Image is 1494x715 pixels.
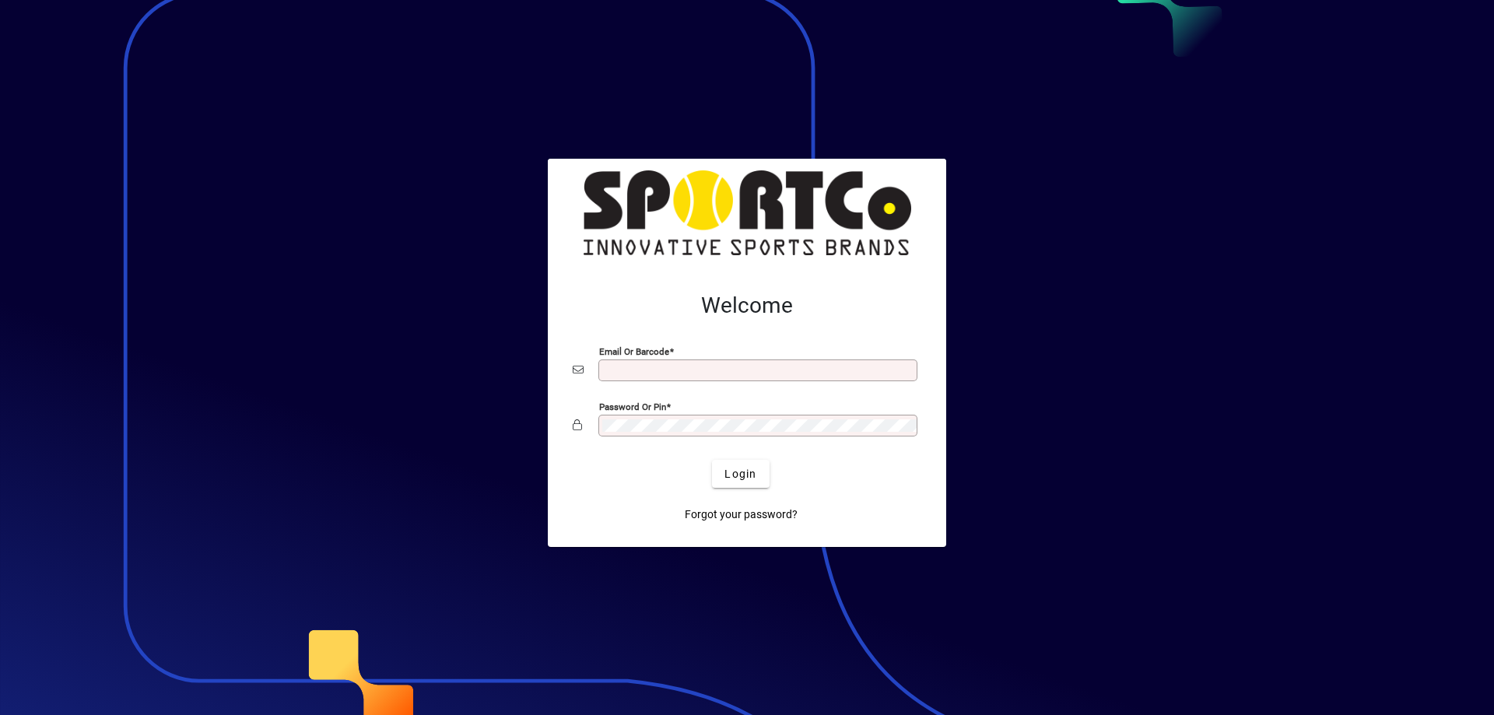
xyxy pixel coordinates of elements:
[599,346,669,357] mat-label: Email or Barcode
[724,466,756,482] span: Login
[685,506,798,523] span: Forgot your password?
[573,293,921,319] h2: Welcome
[712,460,769,488] button: Login
[679,500,804,528] a: Forgot your password?
[599,401,666,412] mat-label: Password or Pin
